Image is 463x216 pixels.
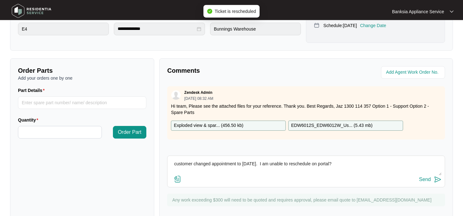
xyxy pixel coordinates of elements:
[291,122,372,129] p: EDW6012S_EDW6012W_Us... ( 5.43 mb )
[167,66,302,75] p: Comments
[113,126,147,139] button: Order Part
[314,22,319,28] img: map-pin
[174,122,243,129] p: Exploded view & spar... ( 456.50 kb )
[18,87,47,94] label: Part Details
[172,197,442,203] p: Any work exceeding $300 will need to be quoted and requires approval, please email quote to [EMAI...
[9,2,54,20] img: residentia service logo
[171,103,441,116] p: Hi team, Please see the attached files for your reference. Thank you. Best Regards, Jaz 1300 114 ...
[392,9,444,15] p: Banksia Appliance Service
[171,159,442,175] textarea: customer changed appointment to [DATE]. I am unable to reschedule on portal?
[207,9,212,14] span: check-circle
[18,117,41,123] label: Quantity
[386,69,441,76] input: Add Agent Work Order No.
[184,97,213,100] p: [DATE] 08:32 AM
[215,9,256,14] span: Ticket is rescheduled
[360,22,386,29] p: Change Date
[18,75,146,81] p: Add your orders one by one
[174,175,181,183] img: file-attachment-doc.svg
[419,175,442,184] button: Send
[434,176,442,183] img: send-icon.svg
[18,96,146,109] input: Part Details
[184,90,212,95] p: Zendesk Admin
[18,23,109,35] input: Product Fault or Query
[171,90,181,100] img: user.svg
[18,66,146,75] p: Order Parts
[18,126,102,138] input: Quantity
[118,128,142,136] span: Order Part
[323,22,357,29] p: Schedule: [DATE]
[118,26,195,32] input: Date Purchased
[450,10,454,13] img: dropdown arrow
[210,23,301,35] input: Purchased From
[419,177,431,182] div: Send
